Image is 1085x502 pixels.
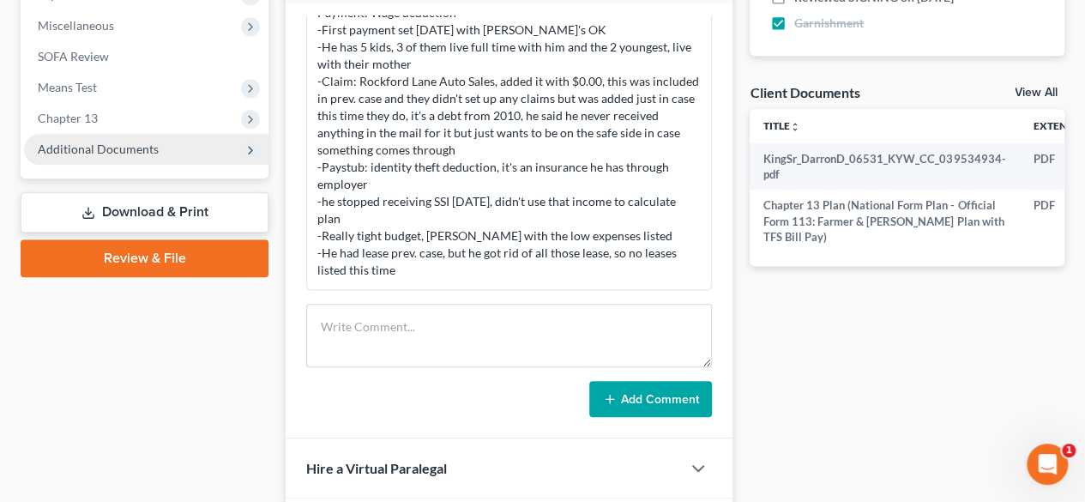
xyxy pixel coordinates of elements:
[38,111,98,125] span: Chapter 13
[763,119,800,132] a: Titleunfold_more
[790,122,800,132] i: unfold_more
[38,18,114,33] span: Miscellaneous
[306,460,447,476] span: Hire a Virtual Paralegal
[750,143,1019,191] td: KingSr_DarronD_06531_KYW_CC_039534934-pdf
[38,80,97,94] span: Means Test
[38,142,159,156] span: Additional Documents
[794,15,864,32] span: Garnishment
[21,239,268,277] a: Review & File
[1027,444,1068,485] iframe: Intercom live chat
[750,83,859,101] div: Client Documents
[1015,87,1058,99] a: View All
[24,41,268,72] a: SOFA Review
[38,49,109,64] span: SOFA Review
[750,190,1019,252] td: Chapter 13 Plan (National Form Plan - Official Form 113: Farmer & [PERSON_NAME] Plan with TFS Bil...
[589,381,712,417] button: Add Comment
[21,192,268,233] a: Download & Print
[1062,444,1076,457] span: 1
